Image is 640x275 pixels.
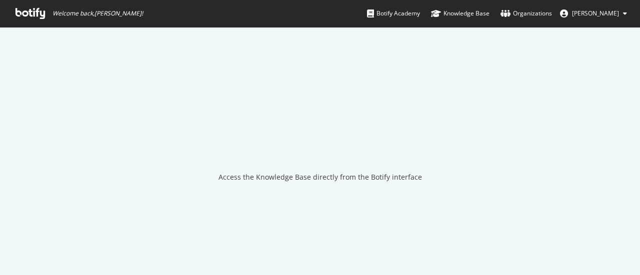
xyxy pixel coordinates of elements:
div: Botify Academy [367,8,420,18]
div: Organizations [500,8,552,18]
button: [PERSON_NAME] [552,5,635,21]
div: animation [284,120,356,156]
span: Welcome back, [PERSON_NAME] ! [52,9,143,17]
div: Knowledge Base [431,8,489,18]
span: Harry Hji kakou [572,9,619,17]
div: Access the Knowledge Base directly from the Botify interface [218,172,422,182]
